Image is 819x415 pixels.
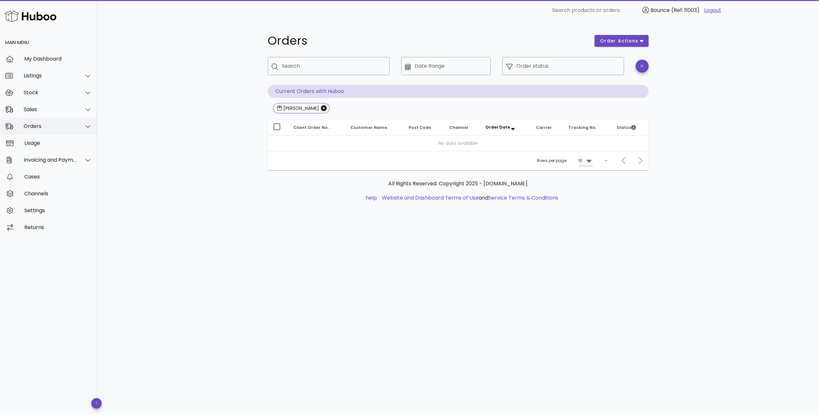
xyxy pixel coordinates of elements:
button: order actions [595,35,648,47]
span: Tracking No. [569,125,597,130]
div: Listings [24,73,76,79]
span: Carrier [536,125,552,130]
h1: Orders [268,35,587,47]
th: Carrier [531,120,563,135]
span: (Ref: 11003) [671,6,700,14]
li: and [380,194,558,202]
div: Returns [24,224,92,230]
th: Client Order No. [289,120,346,135]
p: Current Orders with Huboo [268,85,649,98]
div: Cases [24,174,92,180]
div: Sales [24,106,76,112]
th: Order Date: Sorted descending. Activate to remove sorting. [480,120,531,135]
span: Order Date [485,124,510,130]
span: Bounce [651,6,670,14]
th: Post Code [404,120,444,135]
img: Huboo Logo [5,9,56,23]
th: Tracking No. [563,120,612,135]
td: No data available [268,135,649,151]
div: 10Rows per page: [579,156,593,166]
div: Orders [24,123,76,129]
button: Close [321,105,327,111]
div: Settings [24,207,92,213]
th: Channel [444,120,480,135]
div: Invoicing and Payments [24,157,76,163]
span: Customer Name [351,125,387,130]
p: All Rights Reserved. Copyright 2025 - [DOMAIN_NAME] [273,180,643,188]
a: help [366,194,377,202]
span: Post Code [409,125,431,130]
div: Rows per page: [537,151,593,170]
span: Client Order No. [294,125,329,130]
span: order actions [600,38,639,44]
span: Status [617,125,636,130]
a: Logout [704,6,721,14]
div: Stock [24,89,76,96]
a: Service Terms & Conditions [488,194,558,202]
div: My Dashboard [24,56,92,62]
div: – [605,158,608,164]
div: [PERSON_NAME] [282,105,319,111]
div: 10 [579,158,583,164]
div: Channels [24,190,92,197]
th: Customer Name [346,120,404,135]
div: Usage [24,140,92,146]
span: Channel [449,125,468,130]
a: Website and Dashboard Terms of Use [382,194,479,202]
th: Status [611,120,648,135]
